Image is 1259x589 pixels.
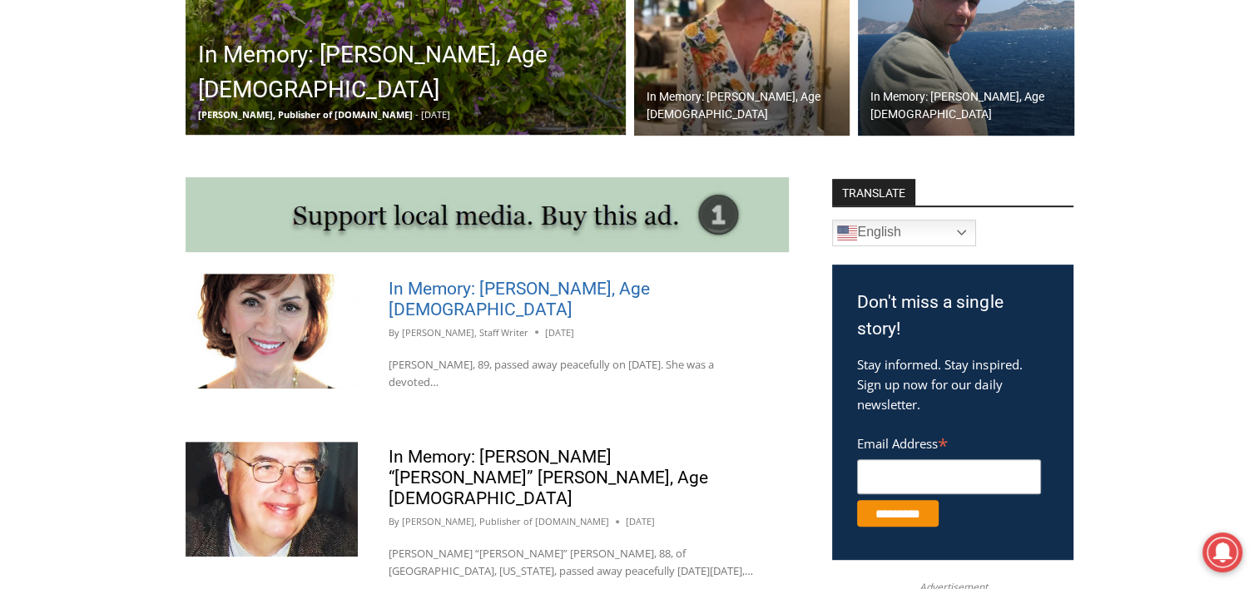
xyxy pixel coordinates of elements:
[198,37,622,107] h2: In Memory: [PERSON_NAME], Age [DEMOGRAPHIC_DATA]
[545,325,574,340] time: [DATE]
[421,108,450,121] span: [DATE]
[389,447,708,508] a: In Memory: [PERSON_NAME] “[PERSON_NAME]” [PERSON_NAME], Age [DEMOGRAPHIC_DATA]
[389,545,758,580] p: [PERSON_NAME] “[PERSON_NAME]” [PERSON_NAME], 88, of [GEOGRAPHIC_DATA], [US_STATE], passed away pe...
[626,514,655,529] time: [DATE]
[1,167,167,207] a: Open Tues. - Sun. [PHONE_NUMBER]
[389,325,399,340] span: By
[402,515,609,527] a: [PERSON_NAME], Publisher of [DOMAIN_NAME]
[389,356,758,391] p: [PERSON_NAME], 89, passed away peacefully on [DATE]. She was a devoted…
[647,88,846,123] h2: In Memory: [PERSON_NAME], Age [DEMOGRAPHIC_DATA]
[837,223,857,243] img: en
[186,177,789,252] img: support local media, buy this ad
[402,326,528,339] a: [PERSON_NAME], Staff Writer
[857,354,1048,414] p: Stay informed. Stay inspired. Sign up now for our daily newsletter.
[857,290,1048,342] h3: Don't miss a single story!
[857,427,1041,457] label: Email Address
[400,161,806,207] a: Intern @ [DOMAIN_NAME]
[186,274,358,389] img: Obituary - Elizabeth Calise - 2
[870,88,1070,123] h2: In Memory: [PERSON_NAME], Age [DEMOGRAPHIC_DATA]
[832,179,915,205] strong: TRANSLATE
[5,171,163,235] span: Open Tues. - Sun. [PHONE_NUMBER]
[389,279,650,319] a: In Memory: [PERSON_NAME], Age [DEMOGRAPHIC_DATA]
[435,166,771,203] span: Intern @ [DOMAIN_NAME]
[171,104,236,199] div: "clearly one of the favorites in the [GEOGRAPHIC_DATA] neighborhood"
[198,108,413,121] span: [PERSON_NAME], Publisher of [DOMAIN_NAME]
[420,1,786,161] div: "The first chef I interviewed talked about coming to [GEOGRAPHIC_DATA] from [GEOGRAPHIC_DATA] in ...
[832,220,976,246] a: English
[389,514,399,529] span: By
[186,442,358,557] img: Obituary - William Taggart
[415,108,419,121] span: -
